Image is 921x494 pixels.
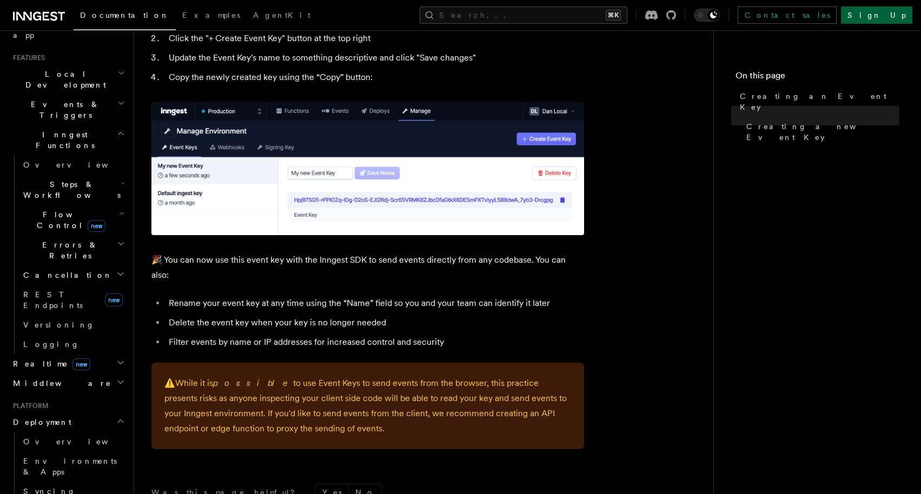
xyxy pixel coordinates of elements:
[606,10,621,21] kbd: ⌘K
[164,378,175,388] span: ⚠️
[72,358,90,370] span: new
[9,64,127,95] button: Local Development
[176,3,247,29] a: Examples
[19,285,127,315] a: REST Endpointsnew
[19,179,121,201] span: Steps & Workflows
[165,50,584,65] li: Update the Event Key's name to something descriptive and click "Save changes"
[23,321,95,329] span: Versioning
[9,54,45,62] span: Features
[165,296,584,311] li: Rename your event key at any time using the “Name” field so you and your team can identify it later
[23,340,79,349] span: Logging
[105,293,123,306] span: new
[182,11,240,19] span: Examples
[164,376,571,436] p: While it is to use Event Keys to send events from the browser, this practice presents risks as an...
[19,335,127,354] a: Logging
[9,155,127,354] div: Inngest Functions
[19,239,117,261] span: Errors & Retries
[694,9,720,22] button: Toggle dark mode
[9,95,127,125] button: Events & Triggers
[19,270,112,281] span: Cancellation
[19,265,127,285] button: Cancellation
[740,91,899,112] span: Creating an Event Key
[736,86,899,117] a: Creating an Event Key
[9,373,127,393] button: Middleware
[742,117,899,147] a: Creating a new Event Key
[9,129,117,151] span: Inngest Functions
[19,175,127,205] button: Steps & Workflows
[738,6,837,24] a: Contact sales
[19,235,127,265] button: Errors & Retries
[9,378,111,389] span: Middleware
[19,451,127,482] a: Environments & Apps
[841,6,912,24] a: Sign Up
[151,252,584,283] p: 🎉 You can now use this event key with the Inngest SDK to send events directly from any codebase. ...
[253,11,310,19] span: AgentKit
[165,315,584,330] li: Delete the event key when your key is no longer needed
[19,205,127,235] button: Flow Controlnew
[151,102,584,235] img: A newly created Event Key in the Inngest Cloud dashboard
[736,69,899,86] h4: On this page
[19,432,127,451] a: Overview
[23,437,135,446] span: Overview
[165,335,584,350] li: Filter events by name or IP addresses for increased control and security
[19,315,127,335] a: Versioning
[247,3,317,29] a: AgentKit
[74,3,176,30] a: Documentation
[213,378,293,388] em: possible
[80,11,169,19] span: Documentation
[9,417,71,428] span: Deployment
[9,69,118,90] span: Local Development
[9,354,127,373] button: Realtimenew
[19,155,127,175] a: Overview
[23,161,135,169] span: Overview
[165,70,584,85] li: Copy the newly created key using the “Copy” button:
[9,99,118,121] span: Events & Triggers
[9,358,90,369] span: Realtime
[746,121,899,143] span: Creating a new Event Key
[9,125,127,155] button: Inngest Functions
[9,412,127,432] button: Deployment
[165,31,584,46] li: Click the "+ Create Event Key" button at the top right
[9,402,49,410] span: Platform
[19,209,119,231] span: Flow Control
[88,220,105,232] span: new
[23,457,117,476] span: Environments & Apps
[23,290,83,310] span: REST Endpoints
[420,6,627,24] button: Search...⌘K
